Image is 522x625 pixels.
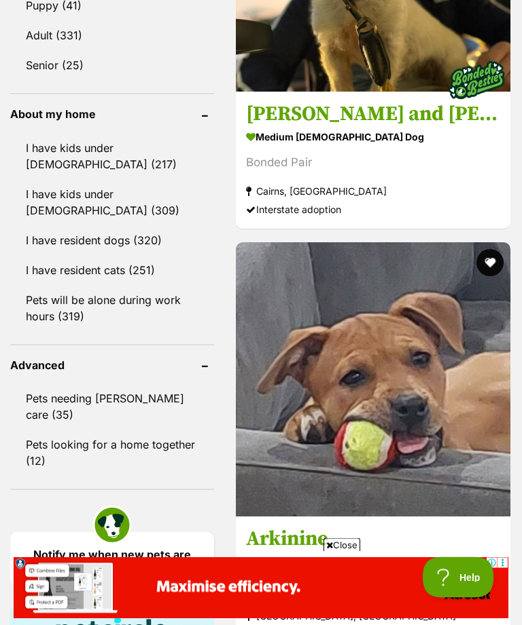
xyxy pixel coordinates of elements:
[442,48,510,115] img: bonded besties
[10,52,214,80] a: Senior (25)
[236,243,510,517] img: Arkinine - Staffordshire Bull Terrier Dog
[246,183,500,202] strong: Cairns, [GEOGRAPHIC_DATA]
[246,128,500,148] strong: medium [DEMOGRAPHIC_DATA] Dog
[10,533,214,586] a: Notify me when new pets are listed!
[10,385,214,430] a: Pets needing [PERSON_NAME] care (35)
[10,257,214,285] a: I have resident cats (251)
[10,286,214,331] a: Pets will be alone during work hours (319)
[246,527,500,552] h3: Arkinine
[10,134,214,179] a: I have kids under [DEMOGRAPHIC_DATA] (217)
[10,22,214,50] a: Adult (331)
[246,202,500,220] div: Interstate adoption
[246,102,500,128] h3: [PERSON_NAME] and [PERSON_NAME]
[10,431,214,476] a: Pets looking for a home together (12)
[10,360,214,372] header: Advanced
[476,250,504,277] button: favourite
[14,557,508,618] iframe: Advertisement
[236,92,510,230] a: [PERSON_NAME] and [PERSON_NAME] medium [DEMOGRAPHIC_DATA] Dog Bonded Pair Cairns, [GEOGRAPHIC_DAT...
[10,181,214,225] a: I have kids under [DEMOGRAPHIC_DATA] (309)
[10,227,214,255] a: I have resident dogs (320)
[246,155,500,173] div: Bonded Pair
[324,538,360,552] span: Close
[423,557,495,598] iframe: Help Scout Beacon - Open
[10,109,214,121] header: About my home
